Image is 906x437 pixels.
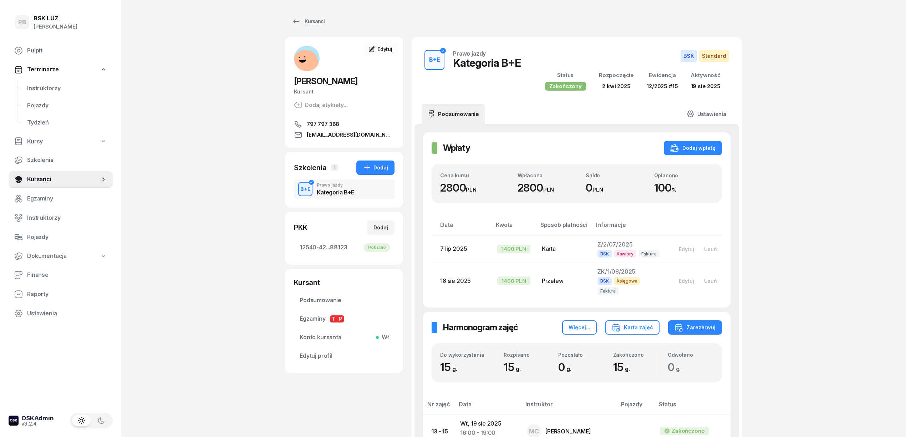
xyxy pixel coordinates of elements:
a: Instruktorzy [9,209,113,227]
button: Dodaj etykiety... [294,101,348,109]
div: v3.2.4 [21,421,54,426]
a: Podsumowanie [294,292,395,309]
span: Ustawienia [27,309,107,318]
a: 797 797 368 [294,120,395,128]
button: Edytuj [674,275,699,287]
a: Kursanci [285,14,331,29]
div: Usuń [704,278,717,284]
span: Instruktorzy [27,84,107,93]
div: 1400 PLN [497,276,530,285]
span: ZK/1/08/2025 [597,268,635,275]
div: Dodaj wpłatę [670,144,716,152]
div: Więcej... [569,323,590,332]
h2: Harmonogram zajęć [443,322,518,333]
div: 100 [654,181,714,194]
div: Zakończony [545,82,586,91]
span: Pulpit [27,46,107,55]
a: Pojazdy [9,229,113,246]
a: Kursanci [9,171,113,188]
a: Kursy [9,133,113,150]
div: [PERSON_NAME] [545,428,591,434]
div: Rozpoczęcie [599,71,634,80]
div: 2800 [440,181,509,194]
span: Tydzień [27,118,107,127]
div: Rozpisano [504,352,549,358]
div: Opłacono [654,172,714,178]
div: B+E [297,184,314,193]
small: PLN [592,186,603,193]
div: B+E [426,54,443,66]
div: Dodaj [373,223,388,232]
span: Standard [699,50,729,62]
a: Egzaminy [9,190,113,207]
button: B+E [298,182,312,196]
a: Edytuj profil [294,347,395,365]
div: [PERSON_NAME] [34,22,77,31]
div: 19 sie 2025 [691,82,721,91]
a: Konto kursantaWł [294,329,395,346]
a: Instruktorzy [21,80,113,97]
span: Kursy [27,137,43,146]
span: 7 lip 2025 [440,245,467,252]
th: Informacje [592,220,668,235]
small: % [672,186,677,193]
span: Raporty [27,290,107,299]
span: Wł [379,333,389,342]
button: Edytuj [674,243,699,255]
a: Pojazdy [21,97,113,114]
th: Data [432,220,492,235]
div: Ewidencja [647,71,678,80]
span: Edytuj [377,46,392,52]
small: g. [676,365,681,372]
th: Data [454,400,521,415]
div: Karta zajęć [612,323,653,332]
div: Zakończono [613,352,659,358]
span: 0 [668,361,684,374]
span: Egzaminy [300,314,389,324]
span: Kursanci [27,175,100,184]
div: Przelew [542,276,586,286]
span: 1 [331,164,338,171]
span: [EMAIL_ADDRESS][DOMAIN_NAME] [307,131,395,139]
span: 12540-42...88123 [300,243,389,252]
span: Podsumowanie [300,296,389,305]
span: 15 [504,361,524,374]
div: Kategoria B+E [317,189,354,195]
a: Finanse [9,266,113,284]
a: Dokumentacja [9,248,113,264]
small: g. [566,365,571,372]
div: Kursant [294,87,395,96]
img: logo-xs-dark@2x.png [9,416,19,426]
div: Kategoria B+E [453,56,521,69]
div: Saldo [586,172,645,178]
span: Egzaminy [27,194,107,203]
div: Prawo jazdy [453,51,486,56]
div: Zakończono [672,426,704,436]
button: Usuń [699,275,722,287]
div: Usuń [704,246,717,252]
th: Sposób płatności [536,220,592,235]
span: Faktura [597,287,619,295]
button: Więcej... [562,320,597,335]
a: Ustawienia [9,305,113,322]
button: Dodaj [367,220,395,235]
small: PLN [466,186,477,193]
button: Dodaj [356,161,395,175]
div: Wpłacono [518,172,577,178]
span: 15 [440,361,460,374]
span: 2 kwi 2025 [602,83,630,90]
a: Edytuj [363,43,397,56]
span: [PERSON_NAME] [294,76,357,86]
button: Usuń [699,243,722,255]
a: Ustawienia [681,104,732,124]
th: Kwota [492,220,536,235]
a: [EMAIL_ADDRESS][DOMAIN_NAME] [294,131,395,139]
span: BSK [681,50,697,62]
div: Pobrano [364,243,390,252]
a: Terminarze [9,61,113,78]
div: Zarezerwuj [675,323,716,332]
span: T [330,315,337,322]
span: 18 sie 2025 [440,277,471,284]
div: Pozostało [558,352,604,358]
